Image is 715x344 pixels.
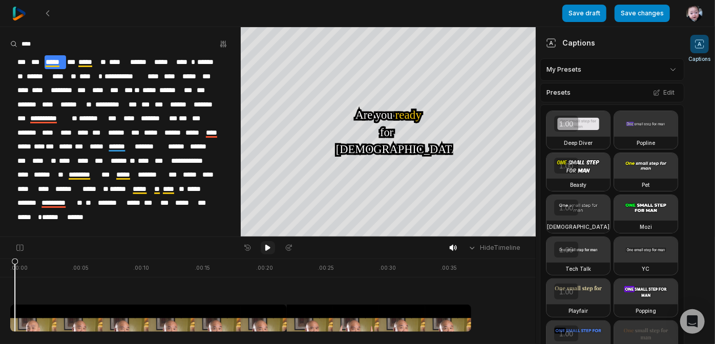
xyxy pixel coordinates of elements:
[636,307,656,315] h3: Popping
[642,265,650,273] h3: YC
[562,5,606,22] button: Save draft
[540,83,684,102] div: Presets
[689,55,711,63] span: Captions
[569,307,588,315] h3: Playfair
[642,181,650,189] h3: Pet
[564,139,593,147] h3: Deep Diver
[615,5,670,22] button: Save changes
[540,58,684,81] div: My Presets
[547,223,609,231] h3: [DEMOGRAPHIC_DATA]
[689,35,711,63] button: Captions
[637,139,655,147] h3: Popline
[546,37,595,48] div: Captions
[465,240,523,255] button: HideTimeline
[680,309,705,334] div: Open Intercom Messenger
[570,181,586,189] h3: Beasty
[12,7,26,20] img: reap
[640,223,652,231] h3: Mozi
[650,86,678,99] button: Edit
[565,265,591,273] h3: Tech Talk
